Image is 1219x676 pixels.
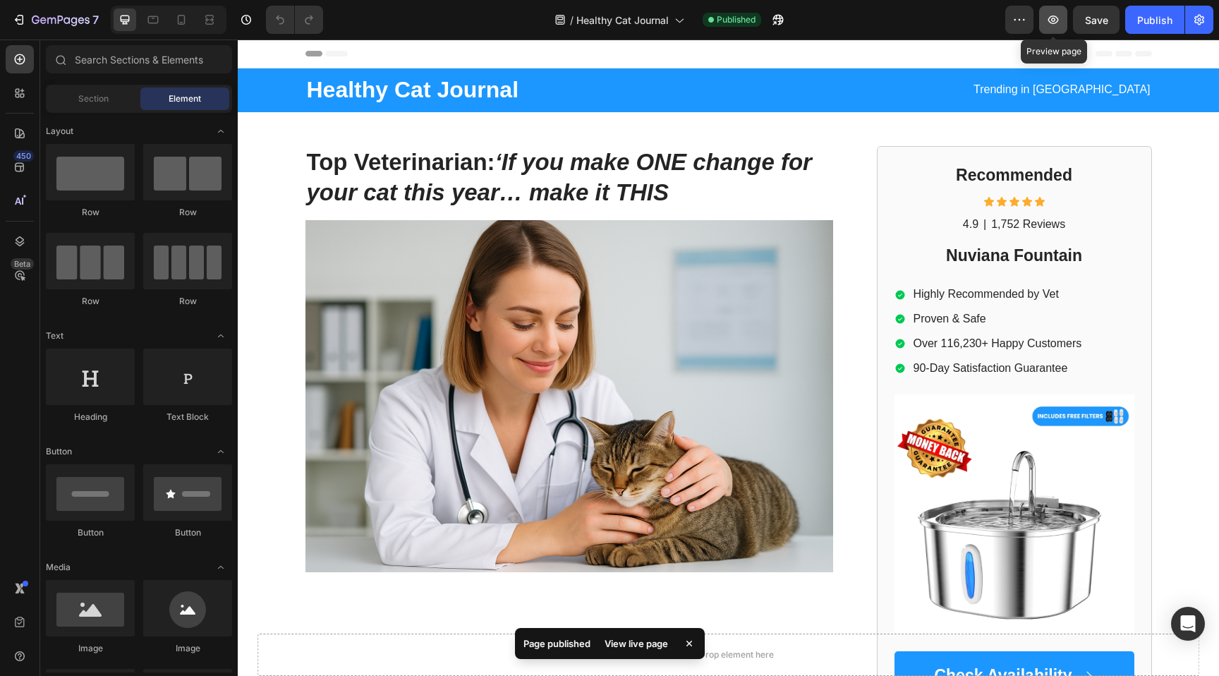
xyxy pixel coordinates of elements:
[210,440,232,463] span: Toggle open
[46,125,73,138] span: Layout
[69,37,281,63] strong: Healthy Cat Journal
[46,206,135,219] div: Row
[1085,14,1108,26] span: Save
[717,13,756,26] span: Published
[69,109,257,135] strong: Top Veterinarian:
[657,355,897,595] img: gempages_557300649306358616-a0b96913-cde3-44d1-8470-192f6a03dfec.jpg
[11,258,34,270] div: Beta
[143,206,232,219] div: Row
[725,178,741,193] p: 4.9
[576,13,669,28] span: Healthy Cat Journal
[6,6,105,34] button: 7
[143,411,232,423] div: Text Block
[657,124,897,148] h2: Recommended
[676,322,844,337] p: 90-Day Satisfaction Guarantee
[46,295,135,308] div: Row
[753,178,827,193] p: 1,752 Reviews
[1137,13,1172,28] div: Publish
[13,150,34,162] div: 450
[495,43,913,58] p: Trending in [GEOGRAPHIC_DATA]
[46,445,72,458] span: Button
[143,295,232,308] div: Row
[78,92,109,105] span: Section
[92,11,99,28] p: 7
[523,636,590,651] p: Page published
[266,6,323,34] div: Undo/Redo
[210,325,232,347] span: Toggle open
[69,109,574,166] strong: ‘If you make ONE change for your cat this year… make it THIS
[169,92,201,105] span: Element
[46,561,71,574] span: Media
[657,205,897,229] h2: Nuviana Fountain
[1073,6,1120,34] button: Save
[1125,6,1184,34] button: Publish
[210,556,232,579] span: Toggle open
[143,642,232,655] div: Image
[746,178,748,193] p: |
[143,526,232,539] div: Button
[676,248,844,262] p: Highly Recommended by Vet
[238,40,1219,676] iframe: Design area
[68,181,595,533] img: gempages_557300649306358616-350e07e4-5e86-4b86-b32a-86638464f36e.png
[46,526,135,539] div: Button
[46,45,232,73] input: Search Sections & Elements
[46,642,135,655] div: Image
[676,272,844,287] p: Proven & Safe
[46,330,63,342] span: Text
[570,13,574,28] span: /
[46,411,135,423] div: Heading
[210,120,232,143] span: Toggle open
[461,610,536,621] div: Drop element here
[676,297,844,312] p: Over 116,230+ Happy Customers
[1171,607,1205,641] div: Open Intercom Messenger
[596,634,677,653] div: View live page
